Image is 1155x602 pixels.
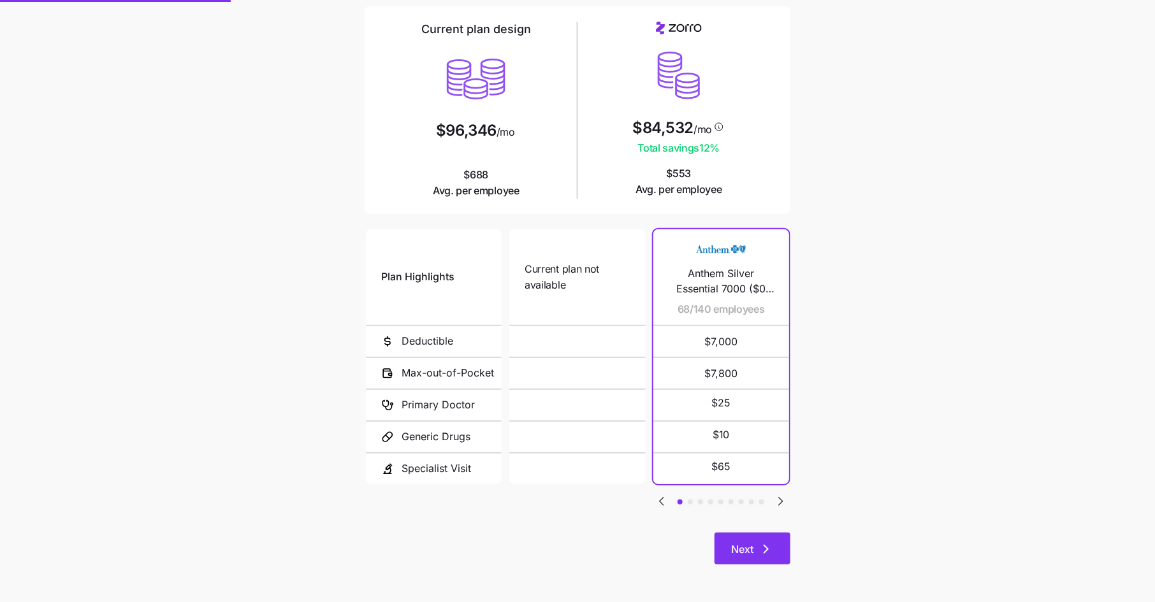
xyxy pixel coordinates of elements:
span: $25 [711,395,730,411]
span: /mo [694,124,712,134]
img: Carrier [695,237,746,261]
span: $688 [433,167,519,199]
span: Deductible [402,333,453,349]
svg: Go to previous slide [654,494,669,509]
span: Anthem Silver Essential 7000 ($0 Virtual PCP + $0 Select Drugs + Incentives) [669,266,774,297]
span: $96,346 [436,123,497,138]
span: $84,532 [633,120,694,136]
span: 68/140 employees [678,301,765,317]
span: Specialist Visit [402,461,471,477]
svg: Go to next slide [773,494,788,509]
span: Next [731,541,753,557]
span: Primary Doctor [402,397,475,413]
span: Current plan not available [525,261,630,293]
span: /mo [497,127,515,137]
span: Avg. per employee [636,182,722,197]
span: Generic Drugs [402,429,470,445]
button: Go to next slide [773,493,789,510]
span: $7,000 [669,326,774,357]
span: Max-out-of-Pocket [402,365,494,381]
span: $7,800 [669,358,774,389]
button: Go to previous slide [653,493,670,510]
span: $65 [711,459,730,475]
span: Avg. per employee [433,183,519,199]
span: Plan Highlights [381,269,454,285]
span: $10 [713,427,730,443]
span: Total savings 12 % [633,140,725,156]
button: Next [715,533,790,564]
span: $553 [636,166,722,197]
h2: Current plan design [421,22,531,37]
